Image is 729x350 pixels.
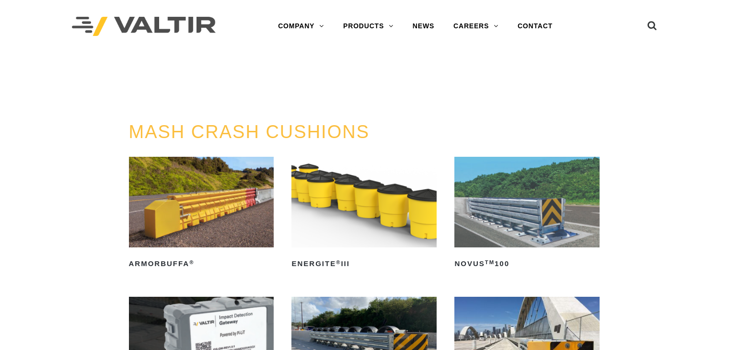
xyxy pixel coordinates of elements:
[291,256,437,271] h2: ENERGITE III
[268,17,334,36] a: COMPANY
[508,17,562,36] a: CONTACT
[129,256,274,271] h2: ArmorBuffa
[485,259,495,265] sup: TM
[72,17,216,36] img: Valtir
[291,157,437,271] a: ENERGITE®III
[403,17,444,36] a: NEWS
[129,122,370,142] a: MASH CRASH CUSHIONS
[189,259,194,265] sup: ®
[336,259,341,265] sup: ®
[454,157,600,271] a: NOVUSTM100
[334,17,403,36] a: PRODUCTS
[454,256,600,271] h2: NOVUS 100
[444,17,508,36] a: CAREERS
[129,157,274,271] a: ArmorBuffa®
